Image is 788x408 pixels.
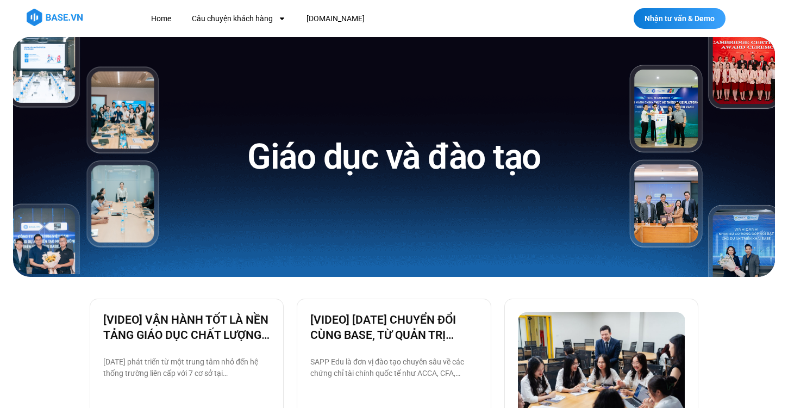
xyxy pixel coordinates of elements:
a: [DOMAIN_NAME] [298,9,373,29]
a: [VIDEO] [DATE] CHUYỂN ĐỔI CÙNG BASE, TỪ QUẢN TRỊ NHÂN SỰ ĐẾN VẬN HÀNH TOÀN BỘ TỔ CHỨC TẠI [GEOGRA... [310,312,477,343]
p: SAPP Edu là đơn vị đào tạo chuyên sâu về các chứng chỉ tài chính quốc tế như ACCA, CFA, CMA… Với ... [310,356,477,379]
h1: Giáo dục và đào tạo [247,134,541,180]
a: Home [143,9,179,29]
nav: Menu [143,9,563,29]
p: [DATE] phát triển từ một trung tâm nhỏ đến hệ thống trường liên cấp với 7 cơ sở tại [GEOGRAPHIC_D... [103,356,270,379]
a: Câu chuyện khách hàng [184,9,294,29]
span: Nhận tư vấn & Demo [645,15,715,22]
a: [VIDEO] VẬN HÀNH TỐT LÀ NỀN TẢNG GIÁO DỤC CHẤT LƯỢNG – BAMBOO SCHOOL CHỌN BASE [103,312,270,343]
a: Nhận tư vấn & Demo [634,8,726,29]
